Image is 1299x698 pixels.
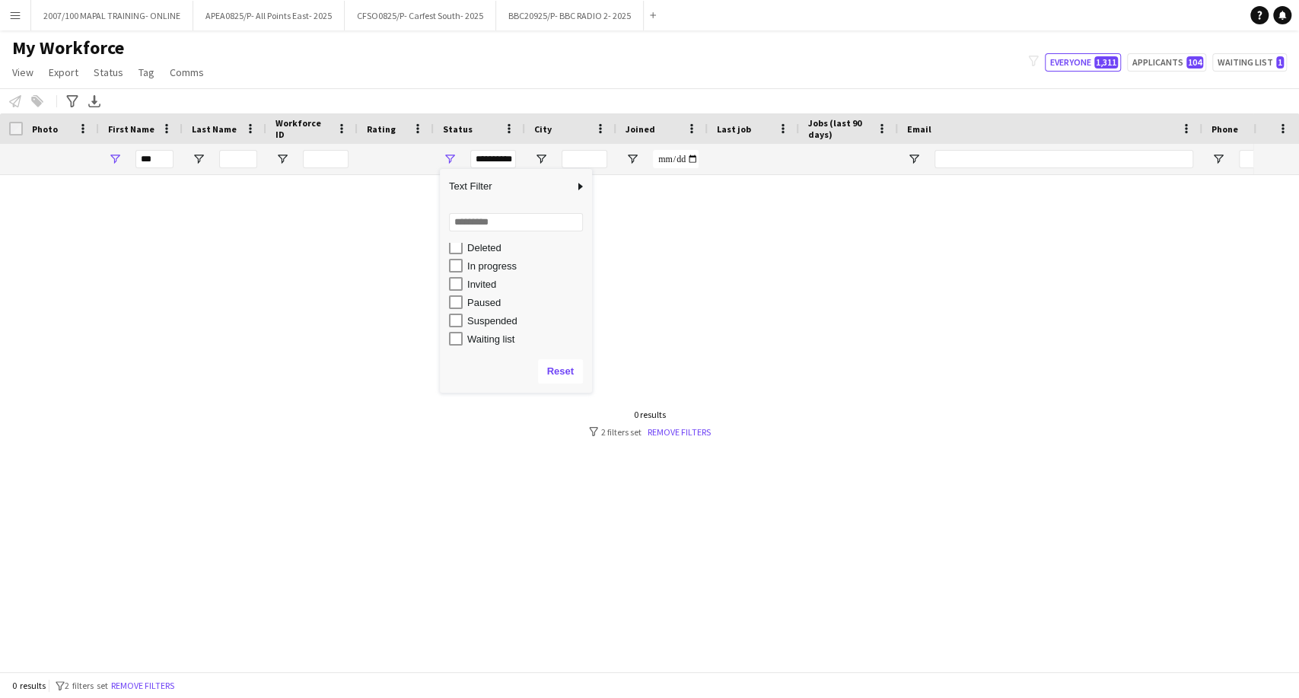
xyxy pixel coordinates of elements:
[589,426,711,438] div: 2 filters set
[132,62,161,82] a: Tag
[1212,53,1287,72] button: Waiting list1
[467,333,587,345] div: Waiting list
[1094,56,1118,69] span: 1,311
[108,677,177,694] button: Remove filters
[1211,123,1238,135] span: Phone
[440,174,574,199] span: Text Filter
[449,213,583,231] input: Search filter values
[440,147,592,348] div: Filter List
[170,65,204,79] span: Comms
[94,65,123,79] span: Status
[443,152,457,166] button: Open Filter Menu
[219,150,257,168] input: Last Name Filter Input
[562,150,607,168] input: City Filter Input
[367,123,396,135] span: Rating
[32,123,58,135] span: Photo
[467,297,587,308] div: Paused
[135,150,174,168] input: First Name Filter Input
[31,1,193,30] button: 2007/100 MAPAL TRAINING- ONLINE
[193,1,345,30] button: APEA0825/P- All Points East- 2025
[108,123,154,135] span: First Name
[934,150,1193,168] input: Email Filter Input
[192,123,237,135] span: Last Name
[538,359,583,384] button: Reset
[907,123,931,135] span: Email
[12,65,33,79] span: View
[65,680,108,691] span: 2 filters set
[626,152,639,166] button: Open Filter Menu
[43,62,84,82] a: Export
[85,92,103,110] app-action-btn: Export XLSX
[63,92,81,110] app-action-btn: Advanced filters
[303,150,349,168] input: Workforce ID Filter Input
[49,65,78,79] span: Export
[440,169,592,393] div: Column Filter
[164,62,210,82] a: Comms
[345,1,496,30] button: CFSO0825/P- Carfest South- 2025
[534,152,548,166] button: Open Filter Menu
[108,152,122,166] button: Open Filter Menu
[275,117,330,140] span: Workforce ID
[192,152,205,166] button: Open Filter Menu
[534,123,552,135] span: City
[626,123,655,135] span: Joined
[467,242,587,253] div: Deleted
[9,122,23,135] input: Column with Header Selection
[12,37,124,59] span: My Workforce
[1276,56,1284,69] span: 1
[443,123,473,135] span: Status
[648,426,711,438] a: Remove filters
[808,117,871,140] span: Jobs (last 90 days)
[6,62,40,82] a: View
[1045,53,1121,72] button: Everyone1,311
[1186,56,1203,69] span: 104
[907,152,921,166] button: Open Filter Menu
[717,123,751,135] span: Last job
[467,279,587,290] div: Invited
[467,260,587,272] div: In progress
[1127,53,1206,72] button: Applicants104
[467,315,587,327] div: Suspended
[589,409,711,420] div: 0 results
[138,65,154,79] span: Tag
[88,62,129,82] a: Status
[653,150,699,168] input: Joined Filter Input
[275,152,289,166] button: Open Filter Menu
[1211,152,1225,166] button: Open Filter Menu
[496,1,644,30] button: BBC20925/P- BBC RADIO 2- 2025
